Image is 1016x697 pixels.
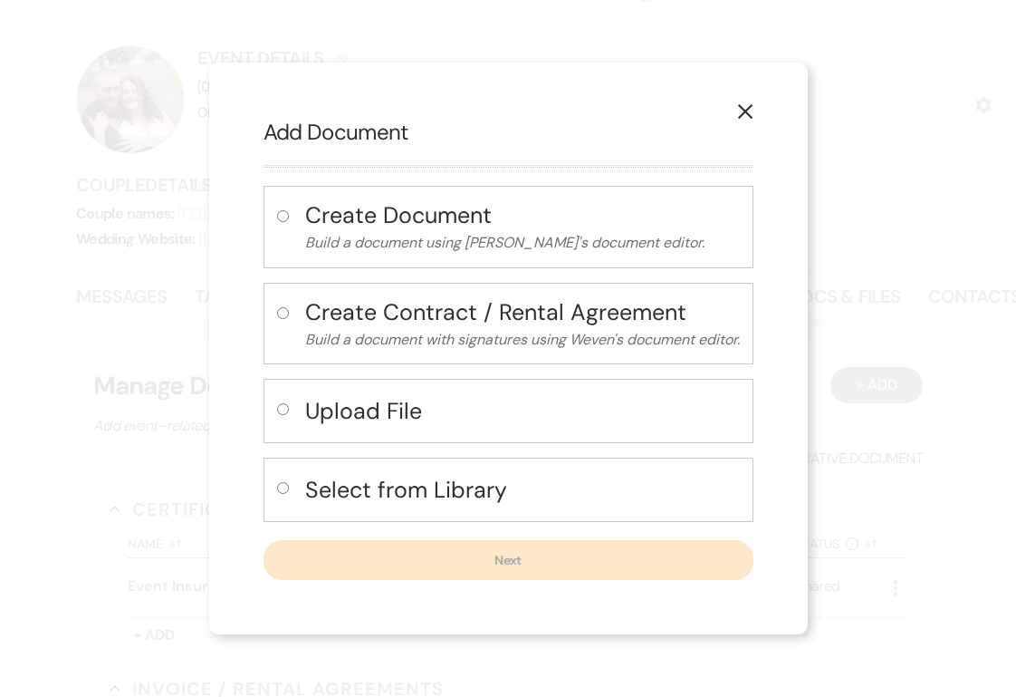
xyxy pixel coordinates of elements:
button: Create DocumentBuild a document using [PERSON_NAME]'s document editor. [305,199,740,255]
h4: Create Contract / Rental Agreement [305,296,740,328]
button: Upload File [305,392,740,430]
h4: Upload File [305,395,740,427]
button: Select from Library [305,471,740,508]
p: Build a document using [PERSON_NAME]'s document editor. [305,231,740,255]
h4: Select from Library [305,474,740,506]
button: Create Contract / Rental AgreementBuild a document with signatures using Weven's document editor. [305,296,740,352]
h2: Add Document [264,117,753,148]
p: Build a document with signatures using Weven's document editor. [305,328,740,352]
h4: Create Document [305,199,740,231]
button: Next [264,540,753,580]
